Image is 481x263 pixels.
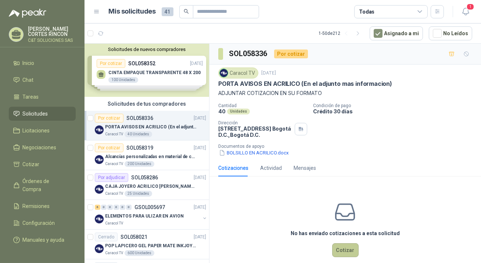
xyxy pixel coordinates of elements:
p: [DATE] [194,204,206,211]
a: Cotizar [9,157,76,171]
span: Chat [23,76,34,84]
span: Inicio [23,59,35,67]
img: Company Logo [95,125,104,134]
p: [PERSON_NAME] CORTES RINCON [28,26,76,37]
a: Licitaciones [9,124,76,138]
span: Remisiones [23,202,50,210]
img: Company Logo [95,155,104,164]
h1: Mis solicitudes [109,6,156,17]
p: CAJA JOYERO ACRILICO [PERSON_NAME] (En el adjunto mas detalle) [105,183,197,190]
p: Documentos de apoyo [218,144,478,149]
p: 40 [218,108,226,114]
div: 0 [120,205,125,210]
p: C&T SOLUCIONES SAS [28,38,76,43]
div: 6 [95,205,100,210]
p: Caracol TV [105,191,123,197]
div: Todas [359,8,374,16]
p: Caracol TV [105,250,123,256]
div: Cotizaciones [218,164,248,172]
p: [STREET_ADDRESS] Bogotá D.C. , Bogotá D.C. [218,125,292,138]
span: Solicitudes [23,110,48,118]
p: SOL058336 [126,116,153,121]
p: [DATE] [194,174,206,181]
p: Caracol TV [105,161,123,167]
div: 0 [114,205,119,210]
button: No Leídos [429,26,472,40]
p: [DATE] [194,234,206,241]
a: Por cotizarSOL058319[DATE] Company LogoAlcancías personalizadas en material de cerámica (VER ADJU... [85,140,209,170]
p: Condición de pago [313,103,478,108]
p: ELEMENTOS PARA ULIZAR EN AVION [105,213,183,220]
div: Unidades [227,109,250,114]
a: Manuales y ayuda [9,233,76,247]
p: Crédito 30 días [313,108,478,114]
p: SOL058319 [126,145,153,150]
span: Configuración [23,219,55,227]
button: Cotizar [332,243,359,257]
div: 25 Unidades [125,191,152,197]
button: BOLSILLO EN ACRILICO.docx [218,149,290,157]
span: Licitaciones [23,127,50,135]
a: Por adjudicarSOL058286[DATE] Company LogoCAJA JOYERO ACRILICO [PERSON_NAME] (En el adjunto mas de... [85,170,209,200]
a: Chat [9,73,76,87]
a: Inicio [9,56,76,70]
h3: SOL058336 [229,48,268,59]
div: Solicitudes de nuevos compradoresPor cotizarSOL058352[DATE] CINTA EMPAQUE TRANSPARENTE 48 X 20010... [85,44,209,97]
p: ADJUNTAR COTIZACION EN SU FORMATO [218,89,472,97]
p: Caracol TV [105,220,123,226]
button: 1 [459,5,472,18]
p: Cantidad [218,103,307,108]
div: Mensajes [294,164,316,172]
div: 1 - 50 de 212 [319,28,364,39]
p: SOL058021 [121,234,147,240]
a: CerradoSOL058021[DATE] Company LogoPOP LAPICERO GEL PAPER MATE INKJOY 0.7 (Revisar el adjunto)Car... [85,230,209,259]
div: 200 Unidades [125,161,154,167]
div: 40 Unidades [125,131,152,137]
span: 1 [466,3,474,10]
p: Dirección [218,120,292,125]
span: Negociaciones [23,143,57,151]
div: Por cotizar [274,50,308,58]
span: search [184,9,189,14]
a: Órdenes de Compra [9,174,76,196]
p: POP LAPICERO GEL PAPER MATE INKJOY 0.7 (Revisar el adjunto) [105,242,197,249]
button: Asignado a mi [370,26,423,40]
span: Manuales y ayuda [23,236,65,244]
p: [DATE] [261,70,276,77]
a: Configuración [9,216,76,230]
a: Negociaciones [9,140,76,154]
span: Tareas [23,93,39,101]
div: Por cotizar [95,143,123,152]
img: Logo peakr [9,9,46,18]
p: PORTA AVISOS EN ACRILICO (En el adjunto mas informacion) [105,124,197,131]
button: Solicitudes de nuevos compradores [87,47,206,52]
div: Actividad [260,164,282,172]
div: 0 [126,205,132,210]
img: Company Logo [95,215,104,223]
p: [DATE] [194,145,206,151]
span: Órdenes de Compra [23,177,69,193]
a: Por cotizarSOL058336[DATE] Company LogoPORTA AVISOS EN ACRILICO (En el adjunto mas informacion)Ca... [85,111,209,140]
img: Company Logo [220,69,228,77]
span: Cotizar [23,160,40,168]
a: Tareas [9,90,76,104]
a: Remisiones [9,199,76,213]
div: 0 [101,205,107,210]
img: Company Logo [95,244,104,253]
span: 41 [162,7,173,16]
div: 0 [107,205,113,210]
div: Por adjudicar [95,173,128,182]
p: PORTA AVISOS EN ACRILICO (En el adjunto mas informacion) [218,80,392,88]
div: Por cotizar [95,114,123,123]
p: Caracol TV [105,131,123,137]
h3: No has enviado cotizaciones a esta solicitud [291,229,400,237]
div: Cerrado [95,233,118,241]
a: 6 0 0 0 0 0 GSOL005697[DATE] Company LogoELEMENTOS PARA ULIZAR EN AVIONCaracol TV [95,203,208,226]
a: Solicitudes [9,107,76,121]
div: 600 Unidades [125,250,154,256]
img: Company Logo [95,185,104,194]
p: SOL058286 [131,175,158,180]
p: [DATE] [194,115,206,122]
p: Alcancías personalizadas en material de cerámica (VER ADJUNTO) [105,153,197,160]
p: GSOL005697 [134,205,165,210]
